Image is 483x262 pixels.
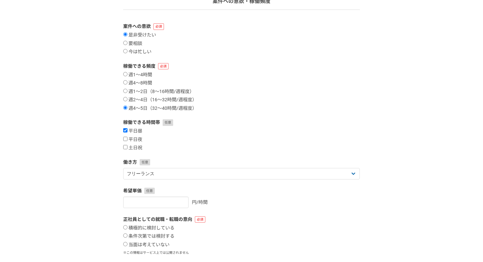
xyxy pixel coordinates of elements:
label: 案件への意欲 [123,23,360,30]
input: 平日夜 [123,137,127,141]
label: 希望単価 [123,187,360,194]
input: 平日昼 [123,128,127,132]
label: 稼働できる時間帯 [123,119,360,126]
label: 土日祝 [123,145,142,151]
input: 週4〜8時間 [123,80,127,84]
span: 円/時間 [192,200,208,205]
input: 是非受けたい [123,32,127,36]
label: 今は忙しい [123,49,151,55]
input: 週4〜5日（32〜40時間/週程度） [123,106,127,110]
p: ※この情報はサービス上では公開されません [123,250,360,255]
input: 要相談 [123,41,127,45]
label: 週4〜8時間 [123,80,152,86]
label: 稼働できる頻度 [123,63,360,70]
label: 平日昼 [123,128,142,134]
input: 週2〜4日（16〜32時間/週程度） [123,97,127,101]
label: 積極的に検討している [123,225,174,231]
label: 当面は考えていない [123,242,170,248]
label: 週2〜4日（16〜32時間/週程度） [123,97,197,103]
label: 週1〜4時間 [123,72,152,78]
label: 週4〜5日（32〜40時間/週程度） [123,106,197,111]
input: 積極的に検討している [123,225,127,229]
label: 働き方 [123,159,360,166]
label: 週1〜2日（8〜16時間/週程度） [123,89,194,95]
input: 週1〜2日（8〜16時間/週程度） [123,89,127,93]
label: 是非受けたい [123,32,156,38]
input: 今は忙しい [123,49,127,53]
input: 週1〜4時間 [123,72,127,76]
input: 土日祝 [123,145,127,149]
label: 条件次第では検討する [123,233,174,239]
input: 条件次第では検討する [123,233,127,238]
label: 正社員としての就職・転職の意向 [123,216,360,223]
label: 要相談 [123,41,142,47]
input: 当面は考えていない [123,242,127,246]
label: 平日夜 [123,137,142,143]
